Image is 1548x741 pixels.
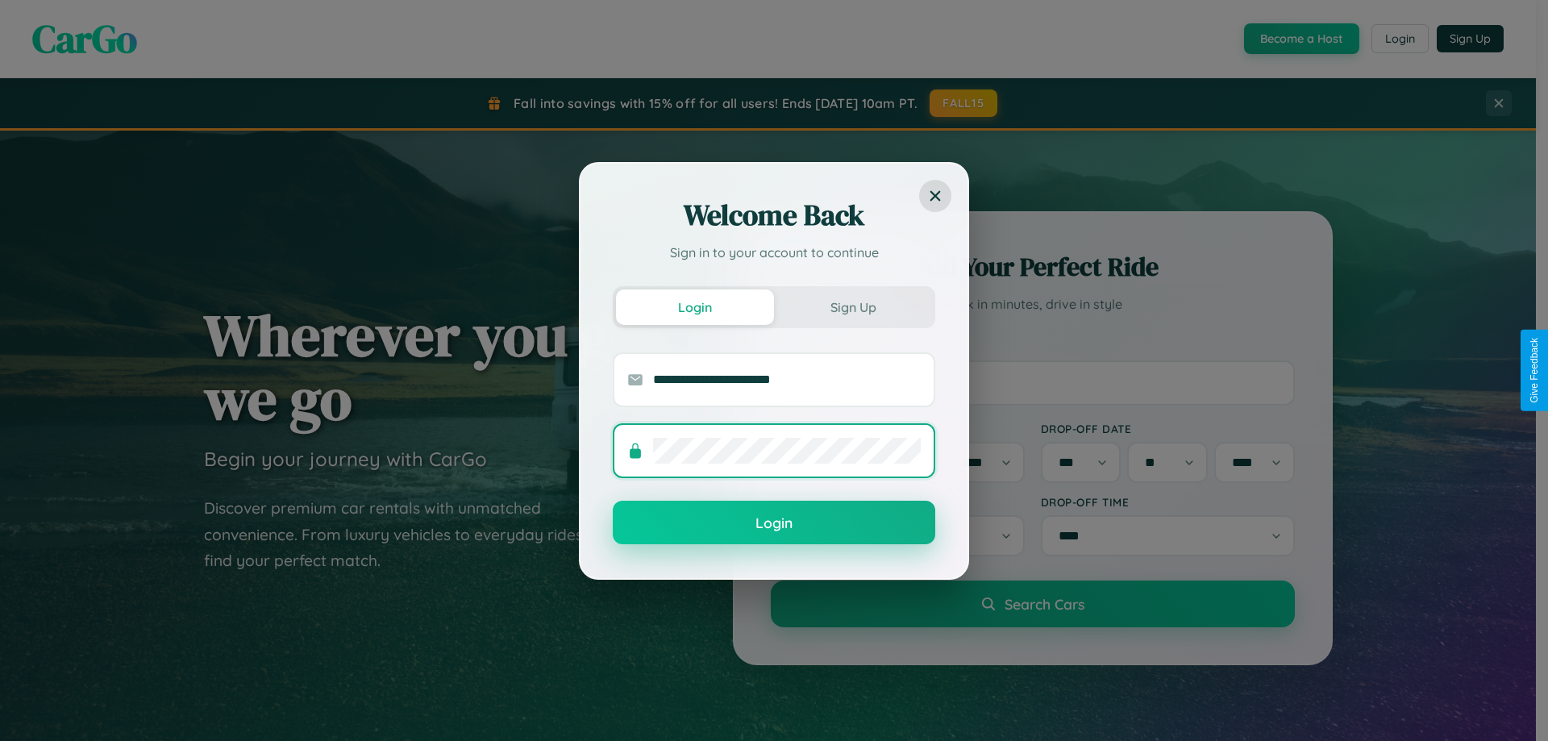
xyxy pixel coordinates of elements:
button: Sign Up [774,289,932,325]
button: Login [613,501,935,544]
button: Login [616,289,774,325]
p: Sign in to your account to continue [613,243,935,262]
h2: Welcome Back [613,196,935,235]
div: Give Feedback [1529,338,1540,403]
